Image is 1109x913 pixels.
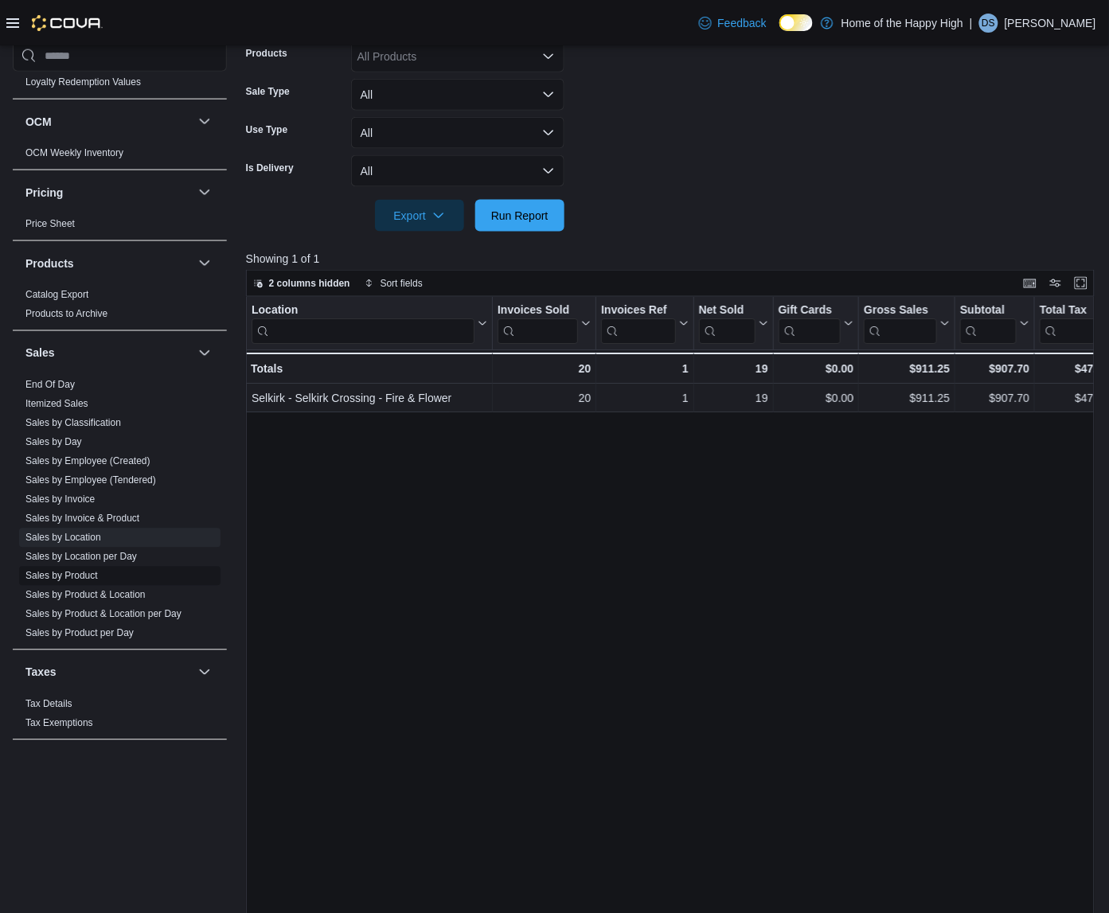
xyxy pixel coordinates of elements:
img: Cova [32,15,103,31]
input: Dark Mode [779,14,813,31]
label: Is Delivery [246,162,294,174]
div: $47.42 [1040,389,1109,408]
span: Sort fields [381,277,423,290]
button: Total Tax [1040,303,1109,344]
div: Gross Sales [864,303,937,318]
div: $47.42 [1040,359,1109,378]
div: Total Tax [1040,303,1096,344]
span: Sales by Location per Day [25,551,137,564]
a: Tax Exemptions [25,718,93,729]
a: OCM Weekly Inventory [25,148,123,159]
a: Sales by Employee (Created) [25,456,150,467]
div: Pricing [13,215,227,240]
div: 19 [698,389,767,408]
div: $0.00 [778,359,853,378]
span: Products to Archive [25,308,107,321]
button: Products [195,254,214,273]
a: Sales by Product & Location [25,590,146,601]
button: Location [252,303,487,344]
div: Gift Card Sales [778,303,841,344]
p: [PERSON_NAME] [1005,14,1096,33]
h3: Pricing [25,185,63,201]
div: Invoices Ref [601,303,675,344]
span: Sales by Product per Day [25,627,134,640]
a: Sales by Product [25,571,98,582]
div: Total Tax [1040,303,1096,318]
a: Feedback [693,7,773,39]
div: Invoices Sold [498,303,578,318]
div: Sales [13,376,227,650]
button: Display options [1046,274,1065,293]
div: $911.25 [864,389,950,408]
div: $907.70 [960,359,1029,378]
a: Sales by Location per Day [25,552,137,563]
button: Enter fullscreen [1072,274,1091,293]
button: Gift Cards [778,303,853,344]
a: Catalog Export [25,290,88,301]
span: Price Sheet [25,218,75,231]
span: Sales by Classification [25,417,121,430]
a: End Of Day [25,380,75,391]
button: All [351,155,564,187]
span: Sales by Location [25,532,101,544]
div: Subtotal [960,303,1017,344]
button: Products [25,256,192,271]
button: Pricing [25,185,192,201]
button: Run Report [475,200,564,232]
a: Sales by Day [25,437,82,448]
div: Totals [251,359,487,378]
div: Location [252,303,474,344]
h3: Sales [25,345,55,361]
a: Sales by Invoice [25,494,95,505]
span: 2 columns hidden [269,277,350,290]
div: $0.00 [778,389,853,408]
div: 20 [498,359,591,378]
div: Selkirk - Selkirk Crossing - Fire & Flower [252,389,487,408]
span: Sales by Employee (Created) [25,455,150,468]
h3: OCM [25,114,52,130]
span: Loyalty Redemption Values [25,76,141,89]
span: Catalog Export [25,289,88,302]
span: Tax Exemptions [25,717,93,730]
div: 1 [601,389,688,408]
a: Itemized Sales [25,399,88,410]
p: Home of the Happy High [842,14,963,33]
button: Pricing [195,183,214,202]
a: Sales by Product & Location per Day [25,609,182,620]
a: Tax Details [25,699,72,710]
span: Sales by Day [25,436,82,449]
button: Sales [195,344,214,363]
span: Sales by Employee (Tendered) [25,474,156,487]
div: 1 [601,359,688,378]
span: Sales by Product & Location per Day [25,608,182,621]
span: Run Report [491,208,549,224]
div: Subtotal [960,303,1017,318]
p: Showing 1 of 1 [246,251,1103,267]
div: OCM [13,144,227,170]
span: Sales by Product & Location [25,589,146,602]
span: DS [982,14,996,33]
div: Invoices Sold [498,303,578,344]
button: Net Sold [698,303,767,344]
label: Sale Type [246,85,290,98]
a: Price Sheet [25,219,75,230]
button: Invoices Ref [601,303,688,344]
button: Export [375,200,464,232]
div: Taxes [13,695,227,739]
button: Taxes [195,663,214,682]
button: All [351,117,564,149]
button: Invoices Sold [498,303,591,344]
button: Sales [25,345,192,361]
div: 20 [498,389,591,408]
a: Sales by Invoice & Product [25,513,139,525]
div: $911.25 [864,359,950,378]
div: Loyalty [13,54,227,99]
span: Sales by Invoice [25,494,95,506]
span: Sales by Product [25,570,98,583]
h3: Taxes [25,665,57,681]
h3: Products [25,256,74,271]
button: Open list of options [542,50,555,63]
button: Sort fields [358,274,429,293]
div: Gross Sales [864,303,937,344]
